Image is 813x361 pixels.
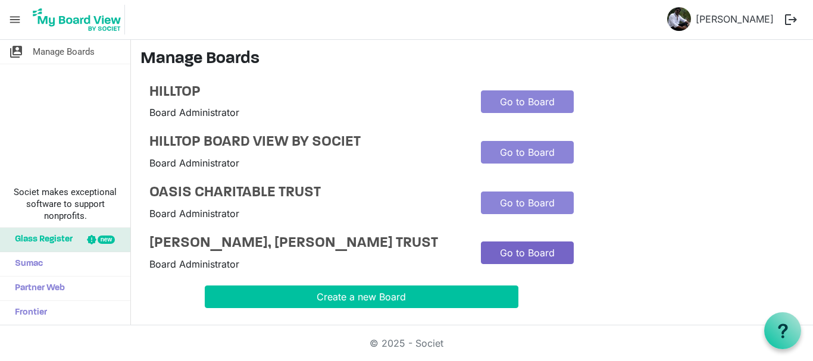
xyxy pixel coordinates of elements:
h3: Manage Boards [140,49,803,70]
a: Go to Board [481,90,574,113]
span: switch_account [9,40,23,64]
a: © 2025 - Societ [370,337,443,349]
img: My Board View Logo [29,5,125,34]
span: Board Administrator [149,258,239,270]
a: Go to Board [481,241,574,264]
a: HILLTOP [149,84,463,101]
span: menu [4,8,26,31]
span: Board Administrator [149,208,239,219]
a: OASIS CHARITABLE TRUST [149,184,463,202]
span: Manage Boards [33,40,95,64]
span: Societ makes exceptional software to support nonprofits. [5,186,125,222]
a: Go to Board [481,141,574,164]
a: HILLTOP BOARD VIEW BY SOCIET [149,134,463,151]
span: Partner Web [9,277,65,300]
span: Board Administrator [149,106,239,118]
a: [PERSON_NAME] [691,7,778,31]
div: Spread the word! Tell your friends about My Board View [205,322,518,337]
span: Board Administrator [149,157,239,169]
span: Frontier [9,301,47,325]
a: Go to Board [481,192,574,214]
button: logout [778,7,803,32]
a: [PERSON_NAME], [PERSON_NAME] TRUST [149,235,463,252]
a: My Board View Logo [29,5,130,34]
span: Sumac [9,252,43,276]
img: hSUB5Hwbk44obJUHC4p8SpJiBkby1CPMa6WHdO4unjbwNk2QqmooFCj6Eu6u6-Q6MUaBHHRodFmU3PnQOABFnA_thumb.png [667,7,691,31]
span: Glass Register [9,228,73,252]
div: new [98,236,115,244]
button: Create a new Board [205,285,518,308]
